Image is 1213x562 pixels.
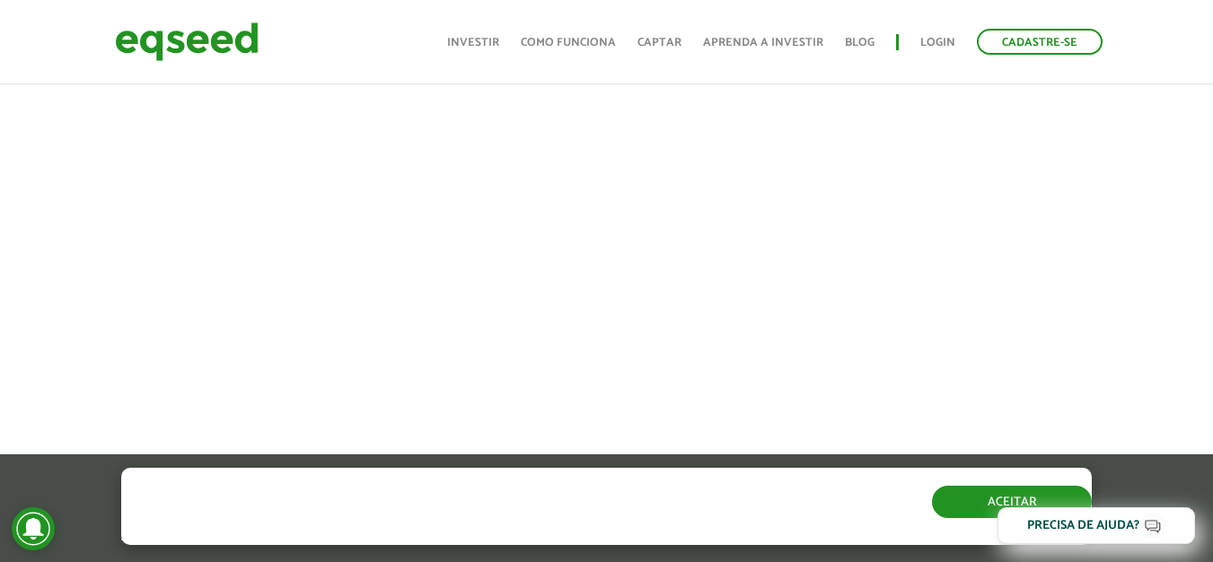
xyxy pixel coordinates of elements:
[115,18,259,66] img: EqSeed
[121,468,703,523] h5: O site da EqSeed utiliza cookies para melhorar sua navegação.
[637,37,681,48] a: Captar
[358,530,566,545] a: política de privacidade e de cookies
[977,29,1103,55] a: Cadastre-se
[703,37,823,48] a: Aprenda a investir
[920,37,955,48] a: Login
[121,528,703,545] p: Ao clicar em "aceitar", você aceita nossa .
[447,37,499,48] a: Investir
[521,37,616,48] a: Como funciona
[845,37,875,48] a: Blog
[932,486,1092,518] button: Aceitar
